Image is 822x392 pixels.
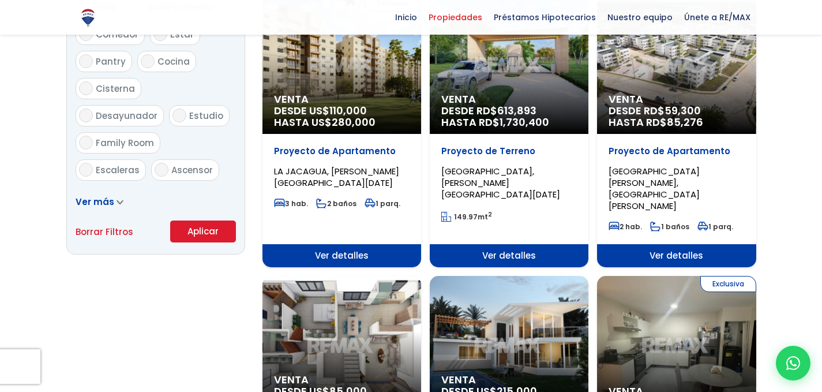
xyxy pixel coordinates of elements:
[96,164,140,176] span: Escaleras
[79,163,93,177] input: Escaleras
[500,115,549,129] span: 1,730,400
[332,115,376,129] span: 280,000
[274,374,410,386] span: Venta
[430,244,588,267] span: Ver detalles
[597,244,756,267] span: Ver detalles
[678,9,756,26] span: Únete a RE/MAX
[700,276,756,292] span: Exclusiva
[78,8,98,28] img: Logo de REMAX
[441,212,492,222] span: mt
[274,199,308,208] span: 3 hab.
[76,196,123,208] a: Ver más
[79,81,93,95] input: Cisterna
[667,115,703,129] span: 85,276
[441,105,577,128] span: DESDE RD$
[96,110,157,122] span: Desayunador
[423,9,488,26] span: Propiedades
[697,222,733,232] span: 1 parq.
[365,199,400,208] span: 1 parq.
[79,54,93,68] input: Pantry
[171,164,213,176] span: Ascensor
[454,212,478,222] span: 149.97
[274,165,399,189] span: LA JACAGUA, [PERSON_NAME][GEOGRAPHIC_DATA][DATE]
[76,196,114,208] span: Ver más
[488,9,602,26] span: Préstamos Hipotecarios
[172,109,186,122] input: Estudio
[274,105,410,128] span: DESDE US$
[609,105,744,128] span: DESDE RD$
[329,103,367,118] span: 110,000
[76,225,133,239] a: Borrar Filtros
[488,210,492,219] sup: 2
[274,117,410,128] span: HASTA US$
[665,103,701,118] span: 59,300
[609,145,744,157] p: Proyecto de Apartamento
[96,83,135,95] span: Cisterna
[609,165,700,212] span: [GEOGRAPHIC_DATA][PERSON_NAME], [GEOGRAPHIC_DATA][PERSON_NAME]
[189,110,223,122] span: Estudio
[497,103,536,118] span: 613,893
[157,55,190,68] span: Cocina
[316,199,356,208] span: 2 baños
[441,94,577,105] span: Venta
[441,165,560,200] span: [GEOGRAPHIC_DATA], [PERSON_NAME][GEOGRAPHIC_DATA][DATE]
[274,145,410,157] p: Proyecto de Apartamento
[141,54,155,68] input: Cocina
[609,117,744,128] span: HASTA RD$
[262,244,421,267] span: Ver detalles
[602,9,678,26] span: Nuestro equipo
[96,55,126,68] span: Pantry
[441,374,577,386] span: Venta
[155,163,168,177] input: Ascensor
[274,94,410,105] span: Venta
[650,222,689,232] span: 1 baños
[441,117,577,128] span: HASTA RD$
[441,145,577,157] p: Proyecto de Terreno
[609,94,744,105] span: Venta
[389,9,423,26] span: Inicio
[96,137,154,149] span: Family Room
[170,221,236,242] button: Aplicar
[79,109,93,122] input: Desayunador
[79,136,93,150] input: Family Room
[609,222,642,232] span: 2 hab.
